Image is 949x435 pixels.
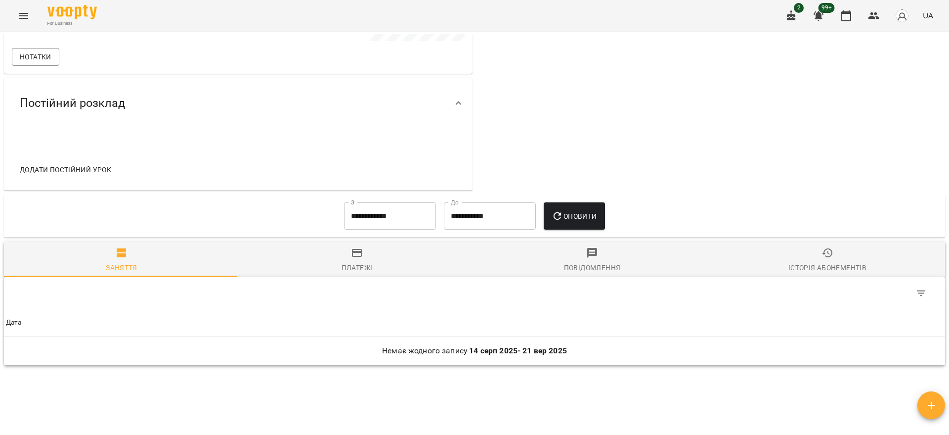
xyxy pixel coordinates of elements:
button: Нотатки [12,48,59,66]
span: 2 [794,3,804,13]
div: Платежі [342,262,373,274]
span: Дата [6,317,943,329]
span: Нотатки [20,51,51,63]
button: UA [919,6,937,25]
p: Немає жодного запису [6,345,943,357]
button: Оновити [544,202,604,230]
div: Table Toolbar [4,277,945,309]
span: Оновити [552,210,597,222]
div: Постійний розклад [4,78,473,129]
div: Повідомлення [564,262,621,274]
span: UA [923,10,933,21]
div: Дата [6,317,22,329]
div: Sort [6,317,22,329]
span: Постійний розклад [20,96,125,111]
b: 14 серп 2025 - 21 вер 2025 [469,346,567,355]
img: avatar_s.png [895,9,909,23]
span: Додати постійний урок [20,164,111,176]
button: Додати постійний урок [16,161,115,179]
span: 99+ [819,3,835,13]
button: Фільтр [909,282,933,305]
span: For Business [47,20,97,27]
img: Voopty Logo [47,5,97,19]
div: Заняття [106,262,137,274]
div: Історія абонементів [788,262,866,274]
button: Menu [12,4,36,28]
